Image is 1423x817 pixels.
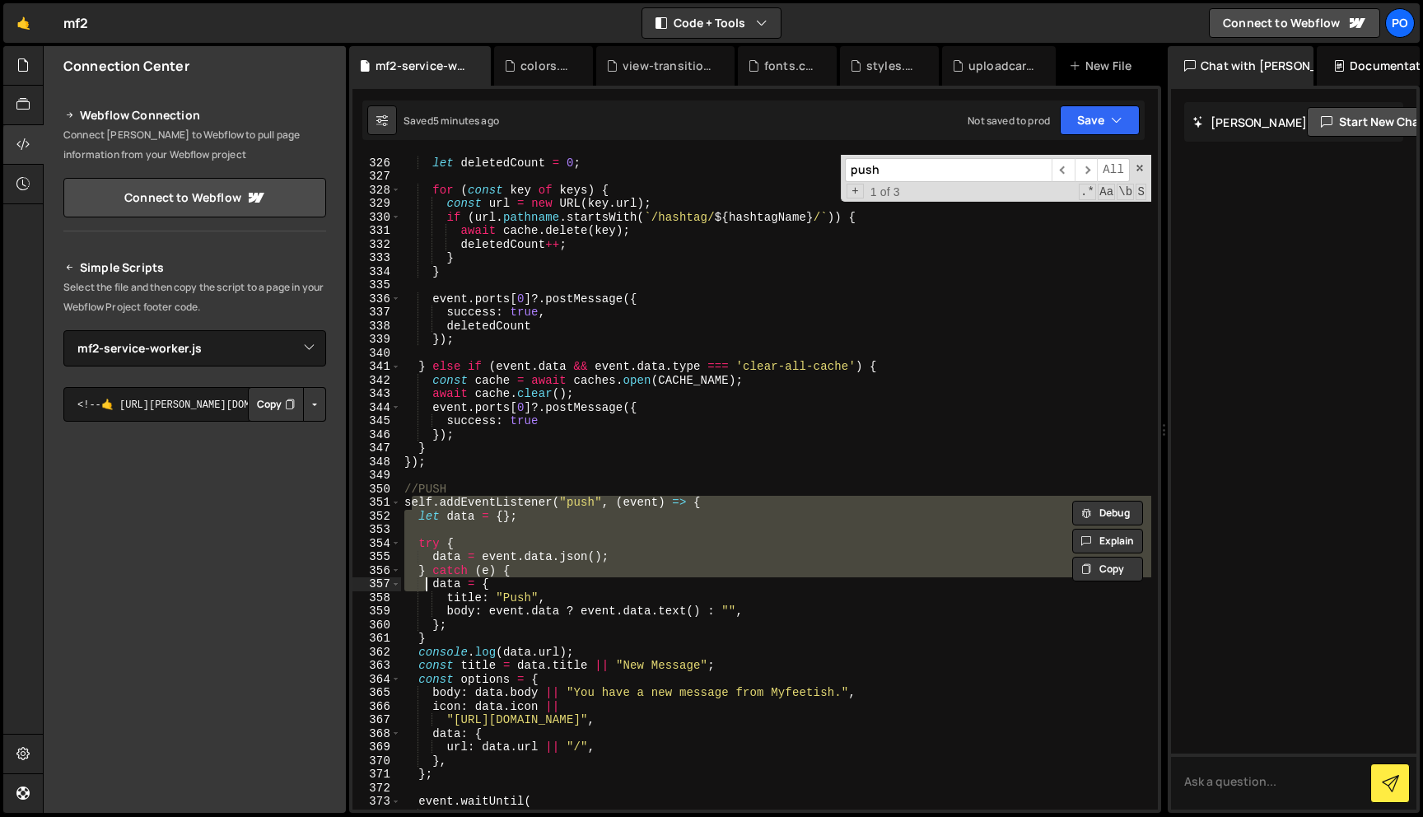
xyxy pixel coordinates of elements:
div: 350 [352,483,401,497]
button: Code + Tools [642,8,781,38]
div: 330 [352,211,401,225]
div: 363 [352,659,401,673]
span: ​ [1052,158,1075,182]
div: mf2 [63,13,88,33]
div: 339 [352,333,401,347]
div: Documentation [1317,46,1420,86]
p: Select the file and then copy the script to a page in your Webflow Project footer code. [63,278,326,317]
div: 333 [352,251,401,265]
div: Chat with [PERSON_NAME] [1168,46,1313,86]
div: 355 [352,550,401,564]
div: 367 [352,713,401,727]
div: 342 [352,374,401,388]
textarea: <!--🤙 [URL][PERSON_NAME][DOMAIN_NAME]> <script>document.addEventListener("DOMContentLoaded", func... [63,387,326,422]
div: 347 [352,441,401,455]
div: 365 [352,686,401,700]
a: Connect to Webflow [1209,8,1380,38]
div: 348 [352,455,401,469]
span: Alt-Enter [1097,158,1130,182]
iframe: YouTube video player [63,608,328,756]
div: 352 [352,510,401,524]
div: 332 [352,238,401,252]
div: 341 [352,360,401,374]
span: ​ [1075,158,1098,182]
div: 368 [352,727,401,741]
div: 326 [352,156,401,170]
h2: [PERSON_NAME] [1192,114,1307,130]
div: 364 [352,673,401,687]
div: 373 [352,795,401,809]
div: 334 [352,265,401,279]
span: RegExp Search [1079,184,1096,200]
div: 370 [352,754,401,768]
p: Connect [PERSON_NAME] to Webflow to pull page information from your Webflow project [63,125,326,165]
span: Search In Selection [1136,184,1146,200]
div: 337 [352,306,401,320]
a: 🤙 [3,3,44,43]
div: 366 [352,700,401,714]
div: 351 [352,496,401,510]
span: Toggle Replace mode [847,184,864,199]
div: 357 [352,577,401,591]
span: CaseSensitive Search [1098,184,1115,200]
div: 329 [352,197,401,211]
button: Copy [1072,557,1143,581]
div: 340 [352,347,401,361]
h2: Connection Center [63,57,189,75]
div: 353 [352,523,401,537]
div: 360 [352,619,401,633]
div: 343 [352,387,401,401]
span: Whole Word Search [1117,184,1134,200]
div: 331 [352,224,401,238]
div: Button group with nested dropdown [248,387,326,422]
div: 354 [352,537,401,551]
span: 1 of 3 [864,185,907,199]
button: Debug [1072,501,1143,525]
div: mf2-service-worker.js [376,58,471,74]
div: 372 [352,782,401,796]
div: 327 [352,170,401,184]
div: 346 [352,428,401,442]
div: 344 [352,401,401,415]
div: 349 [352,469,401,483]
div: 356 [352,564,401,578]
button: Copy [248,387,304,422]
h2: Webflow Connection [63,105,326,125]
div: fonts.css [764,58,817,74]
div: 345 [352,414,401,428]
a: Po [1385,8,1415,38]
button: Explain [1072,529,1143,553]
button: Save [1060,105,1140,135]
div: view-transitions.css [623,58,715,74]
div: 369 [352,740,401,754]
div: Saved [404,114,499,128]
div: 336 [352,292,401,306]
div: colors.css [520,58,573,74]
iframe: YouTube video player [63,449,328,597]
div: styles.css [866,58,919,74]
div: 361 [352,632,401,646]
div: 328 [352,184,401,198]
div: 371 [352,768,401,782]
div: 359 [352,605,401,619]
div: 335 [352,278,401,292]
div: 5 minutes ago [433,114,499,128]
a: Connect to Webflow [63,178,326,217]
div: uploadcare.css [968,58,1036,74]
div: 338 [352,320,401,334]
div: 362 [352,646,401,660]
div: New File [1069,58,1138,74]
input: Search for [845,158,1052,182]
div: 358 [352,591,401,605]
div: Not saved to prod [968,114,1050,128]
h2: Simple Scripts [63,258,326,278]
